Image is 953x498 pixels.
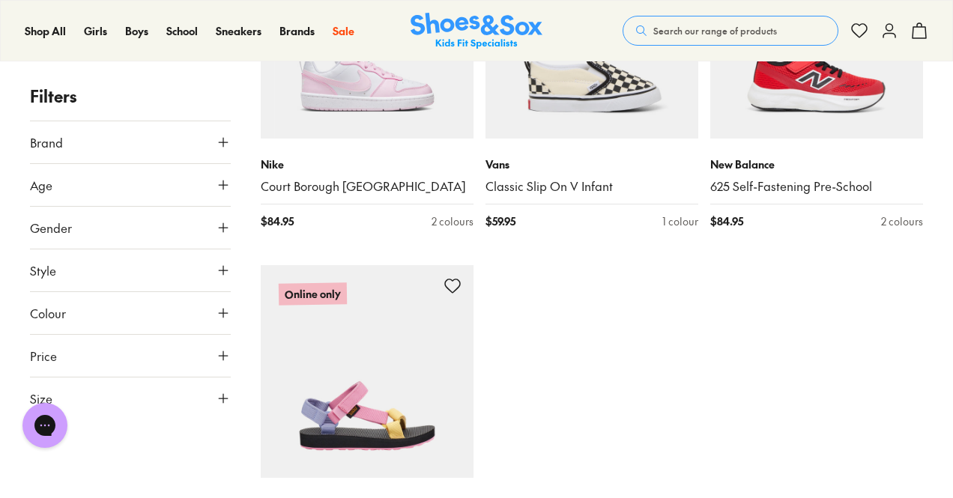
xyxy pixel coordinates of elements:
[30,347,57,365] span: Price
[30,389,52,407] span: Size
[30,261,56,279] span: Style
[30,121,231,163] button: Brand
[485,178,698,195] a: Classic Slip On V Infant
[279,23,315,38] span: Brands
[333,23,354,39] a: Sale
[84,23,107,39] a: Girls
[333,23,354,38] span: Sale
[30,133,63,151] span: Brand
[125,23,148,39] a: Boys
[25,23,66,39] a: Shop All
[166,23,198,38] span: School
[30,164,231,206] button: Age
[432,213,474,229] div: 2 colours
[261,178,474,195] a: Court Borough [GEOGRAPHIC_DATA]
[30,304,66,322] span: Colour
[30,292,231,334] button: Colour
[30,377,231,419] button: Size
[84,23,107,38] span: Girls
[30,207,231,249] button: Gender
[15,398,75,453] iframe: Gorgias live chat messenger
[261,265,474,478] a: Online only
[125,23,148,38] span: Boys
[881,213,923,229] div: 2 colours
[411,13,542,49] img: SNS_Logo_Responsive.svg
[216,23,261,38] span: Sneakers
[279,282,347,306] p: Online only
[261,157,474,172] p: Nike
[261,213,294,229] span: $ 84.95
[216,23,261,39] a: Sneakers
[623,16,838,46] button: Search our range of products
[30,84,231,109] p: Filters
[166,23,198,39] a: School
[30,176,52,194] span: Age
[30,249,231,291] button: Style
[485,213,515,229] span: $ 59.95
[30,335,231,377] button: Price
[710,157,923,172] p: New Balance
[653,24,777,37] span: Search our range of products
[25,23,66,38] span: Shop All
[30,219,72,237] span: Gender
[411,13,542,49] a: Shoes & Sox
[662,213,698,229] div: 1 colour
[710,178,923,195] a: 625 Self-Fastening Pre-School
[485,157,698,172] p: Vans
[279,23,315,39] a: Brands
[710,213,743,229] span: $ 84.95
